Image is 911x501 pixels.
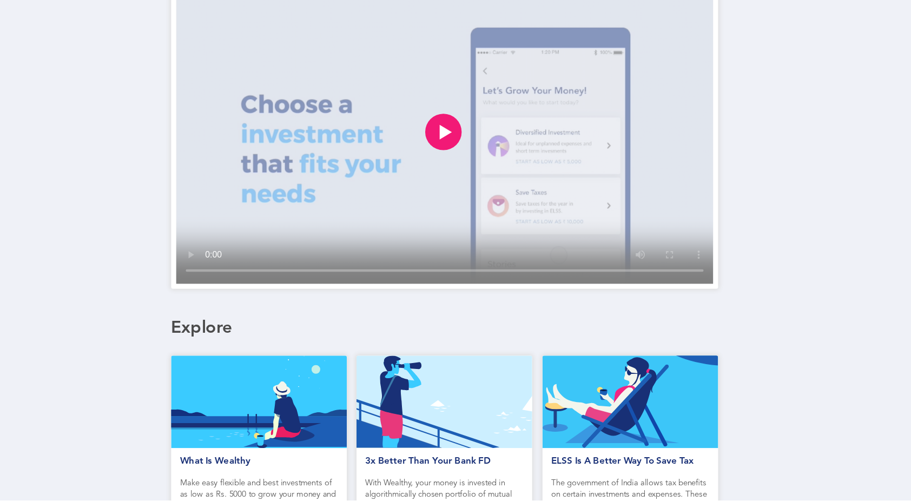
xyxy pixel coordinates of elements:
[212,339,699,357] div: Explore
[385,462,526,472] h1: 3x better than your bank FD
[212,11,699,29] div: Why Wealthy
[220,462,361,472] h1: What is Wealthy
[550,462,691,472] h1: ELSS is a better way to save tax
